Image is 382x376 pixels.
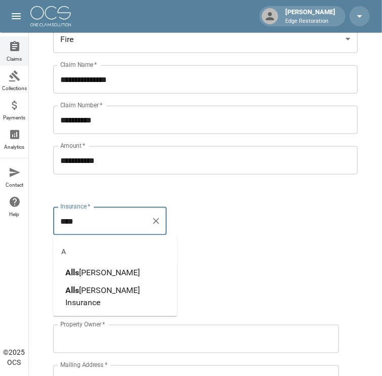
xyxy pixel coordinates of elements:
span: Contact [6,183,23,188]
label: Property Owner [60,320,105,329]
span: Alls [65,268,79,277]
label: Claim Number [60,101,102,110]
span: Payments [4,115,26,120]
img: ocs-logo-white-transparent.png [30,6,71,26]
span: Analytics [5,145,25,150]
button: open drawer [6,6,26,26]
div: [PERSON_NAME] [281,7,339,25]
label: Amount [60,142,86,150]
label: Claim Name [60,61,97,69]
label: Mailing Address [60,361,107,369]
span: Help [10,212,20,217]
div: Fire [53,25,358,53]
div: A [53,239,177,264]
span: Claims [7,57,22,62]
div: © 2025 OCS [4,347,25,367]
span: [PERSON_NAME] [79,268,140,277]
span: Alls [65,286,79,296]
label: Insurance [60,202,90,211]
p: Edge Restoration [285,17,335,26]
span: [PERSON_NAME] Insurance [65,286,140,308]
span: Collections [2,86,27,91]
button: Clear [149,214,163,228]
